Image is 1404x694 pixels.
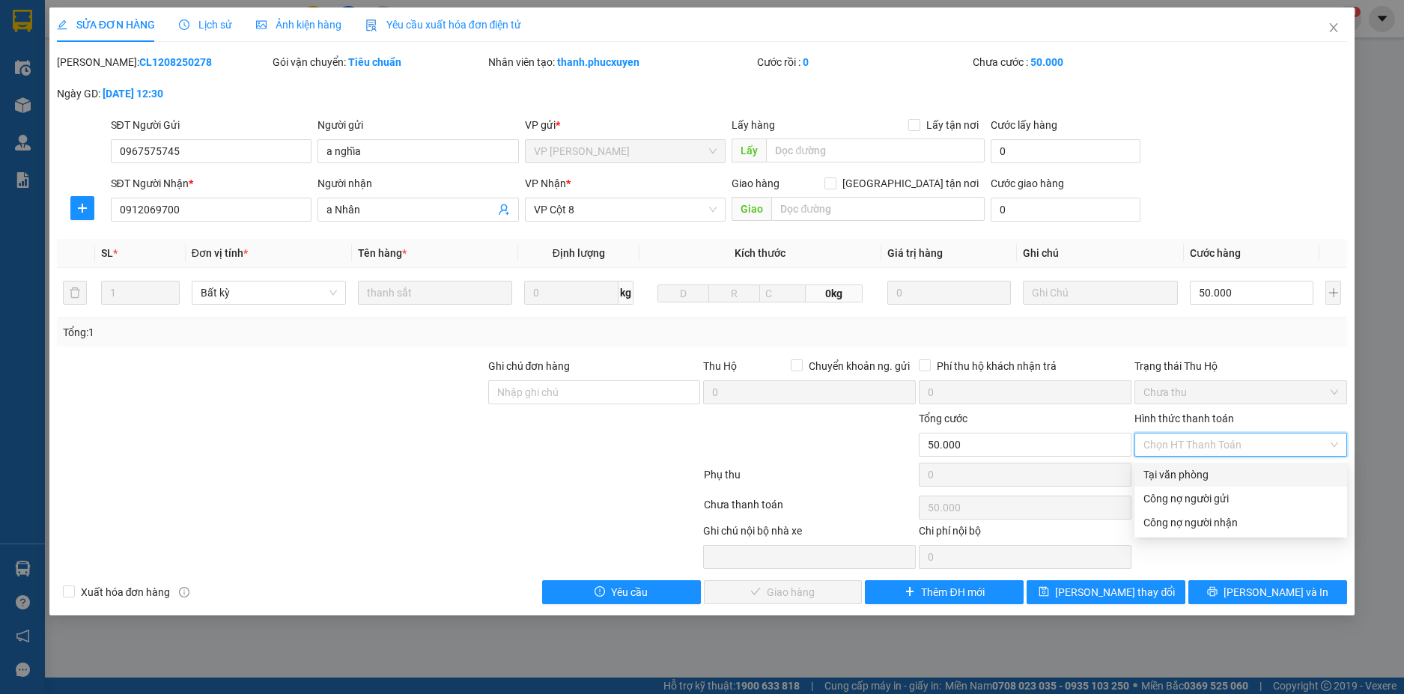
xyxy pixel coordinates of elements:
[1027,580,1185,604] button: save[PERSON_NAME] thay đổi
[708,284,760,302] input: R
[703,523,916,545] div: Ghi chú nội bộ nhà xe
[991,139,1140,163] input: Cước lấy hàng
[973,54,1185,70] div: Chưa cước :
[256,19,267,30] span: picture
[365,19,522,31] span: Yêu cầu xuất hóa đơn điện tử
[101,247,113,259] span: SL
[1039,586,1049,598] span: save
[703,360,737,372] span: Thu Hộ
[865,580,1024,604] button: plusThêm ĐH mới
[991,177,1064,189] label: Cước giao hàng
[806,284,863,302] span: 0kg
[63,324,542,341] div: Tổng: 1
[1188,580,1347,604] button: printer[PERSON_NAME] và In
[317,117,519,133] div: Người gửi
[905,586,915,598] span: plus
[1143,466,1338,483] div: Tại văn phòng
[358,247,407,259] span: Tên hàng
[179,19,232,31] span: Lịch sử
[1134,511,1347,535] div: Cước gửi hàng sẽ được ghi vào công nợ của người nhận
[657,284,709,302] input: D
[595,586,605,598] span: exclamation-circle
[1134,413,1234,424] label: Hình thức thanh toán
[1030,56,1063,68] b: 50.000
[256,19,341,31] span: Ảnh kiện hàng
[931,358,1063,374] span: Phí thu hộ khách nhận trả
[919,413,967,424] span: Tổng cước
[348,56,401,68] b: Tiêu chuẩn
[759,284,806,302] input: C
[75,584,177,600] span: Xuất hóa đơn hàng
[192,247,248,259] span: Đơn vị tính
[1325,281,1341,305] button: plus
[1207,586,1218,598] span: printer
[557,56,639,68] b: thanh.phucxuyen
[488,54,755,70] div: Nhân viên tạo:
[921,584,984,600] span: Thêm ĐH mới
[803,358,916,374] span: Chuyển khoản ng. gửi
[836,175,985,192] span: [GEOGRAPHIC_DATA] tận nơi
[57,85,270,102] div: Ngày GD:
[702,466,918,493] div: Phụ thu
[57,54,270,70] div: [PERSON_NAME]:
[1055,584,1175,600] span: [PERSON_NAME] thay đổi
[1313,7,1355,49] button: Close
[525,177,566,189] span: VP Nhận
[771,197,985,221] input: Dọc đường
[1017,239,1183,268] th: Ghi chú
[1023,281,1177,305] input: Ghi Chú
[317,175,519,192] div: Người nhận
[365,19,377,31] img: icon
[179,19,189,30] span: clock-circle
[991,119,1057,131] label: Cước lấy hàng
[1328,22,1340,34] span: close
[732,139,766,162] span: Lấy
[201,281,337,304] span: Bất kỳ
[704,580,863,604] button: checkGiao hàng
[1143,490,1338,507] div: Công nợ người gửi
[57,19,67,30] span: edit
[63,281,87,305] button: delete
[611,584,648,600] span: Yêu cầu
[553,247,605,259] span: Định lượng
[619,281,633,305] span: kg
[179,587,189,597] span: info-circle
[732,177,780,189] span: Giao hàng
[732,119,775,131] span: Lấy hàng
[498,204,510,216] span: user-add
[1224,584,1328,600] span: [PERSON_NAME] và In
[732,197,771,221] span: Giao
[1134,487,1347,511] div: Cước gửi hàng sẽ được ghi vào công nợ của người gửi
[534,140,717,162] span: VP Cổ Linh
[991,198,1140,222] input: Cước giao hàng
[920,117,985,133] span: Lấy tận nơi
[1143,514,1338,531] div: Công nợ người nhận
[1143,381,1338,404] span: Chưa thu
[702,496,918,523] div: Chưa thanh toán
[766,139,985,162] input: Dọc đường
[803,56,809,68] b: 0
[735,247,785,259] span: Kích thước
[139,56,212,68] b: CL1208250278
[71,202,94,214] span: plus
[273,54,485,70] div: Gói vận chuyển:
[919,523,1131,545] div: Chi phí nội bộ
[488,360,571,372] label: Ghi chú đơn hàng
[1190,247,1241,259] span: Cước hàng
[111,117,312,133] div: SĐT Người Gửi
[1134,358,1347,374] div: Trạng thái Thu Hộ
[358,281,512,305] input: VD: Bàn, Ghế
[103,88,163,100] b: [DATE] 12:30
[525,117,726,133] div: VP gửi
[111,175,312,192] div: SĐT Người Nhận
[542,580,701,604] button: exclamation-circleYêu cầu
[534,198,717,221] span: VP Cột 8
[887,281,1012,305] input: 0
[57,19,155,31] span: SỬA ĐƠN HÀNG
[488,380,701,404] input: Ghi chú đơn hàng
[70,196,94,220] button: plus
[887,247,943,259] span: Giá trị hàng
[1143,433,1338,456] span: Chọn HT Thanh Toán
[757,54,970,70] div: Cước rồi :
